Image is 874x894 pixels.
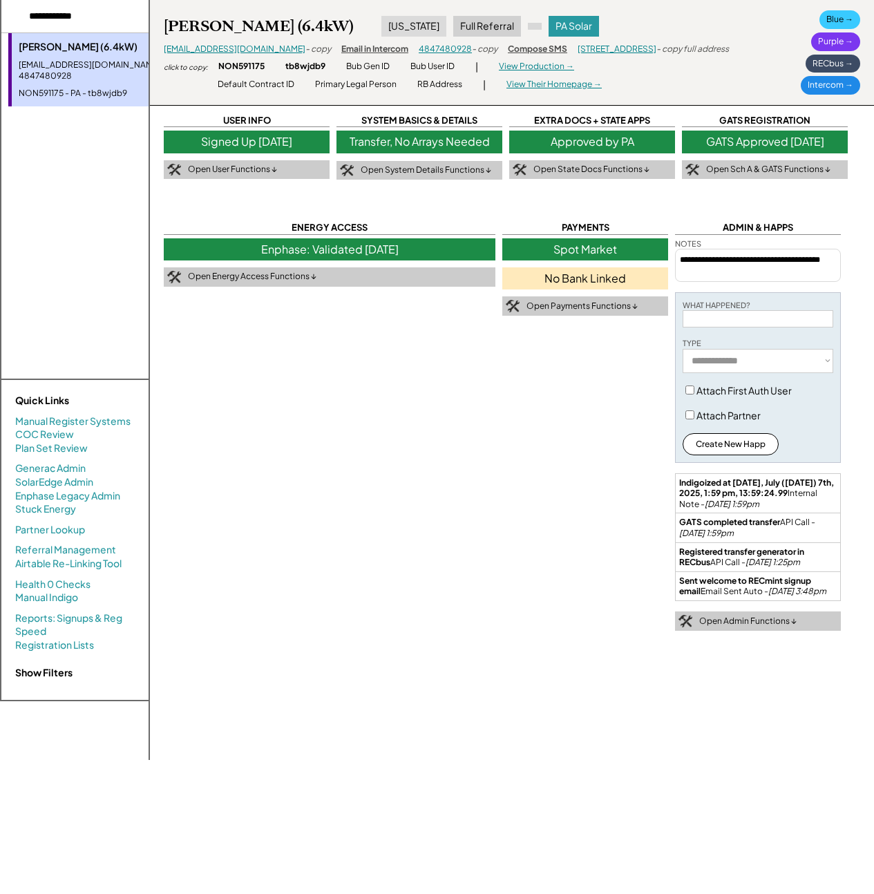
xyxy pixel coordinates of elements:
div: Open Energy Access Functions ↓ [188,271,316,283]
strong: Registered transfer generator in RECbus [679,546,806,568]
div: [US_STATE] [381,16,446,37]
div: [EMAIL_ADDRESS][DOMAIN_NAME] - 4847480928 [19,59,188,83]
img: tool-icon.png [167,164,181,176]
img: tool-icon.png [685,164,699,176]
div: View Production → [499,61,574,73]
em: [DATE] 3:48pm [768,586,826,596]
a: Enphase Legacy Admin [15,489,120,503]
div: - copy [305,44,331,55]
div: Open Admin Functions ↓ [699,616,797,627]
a: Manual Indigo [15,591,78,605]
div: TYPE [683,338,701,348]
a: Airtable Re-Linking Tool [15,557,122,571]
div: PAYMENTS [502,221,668,234]
strong: GATS completed transfer [679,517,780,527]
a: Plan Set Review [15,441,88,455]
img: tool-icon.png [167,271,181,283]
em: [DATE] 1:59pm [705,499,759,509]
a: Referral Management [15,543,116,557]
a: Generac Admin [15,462,86,475]
div: click to copy: [164,62,208,72]
a: Partner Lookup [15,523,85,537]
div: Email Sent Auto - [679,576,837,597]
div: WHAT HAPPENED? [683,300,750,310]
div: Open Payments Functions ↓ [526,301,638,312]
label: Attach First Auth User [696,384,792,397]
div: PA Solar [549,16,599,37]
div: API Call - [679,546,837,568]
a: 4847480928 [419,44,472,54]
div: Transfer, No Arrays Needed [336,131,502,153]
div: RECbus → [806,55,860,73]
a: Health 0 Checks [15,578,91,591]
em: [DATE] 1:25pm [745,557,800,567]
div: Default Contract ID [218,79,294,91]
div: Bub User ID [410,61,455,73]
div: - copy full address [656,44,729,55]
div: | [475,60,478,74]
div: Bub Gen ID [346,61,390,73]
strong: Sent welcome to RECmint signup email [679,576,813,597]
em: [DATE] 1:59pm [679,528,734,538]
strong: Show Filters [15,666,73,678]
div: SYSTEM BASICS & DETAILS [336,114,502,127]
div: Open State Docs Functions ↓ [533,164,649,175]
div: - copy [472,44,497,55]
div: RB Address [417,79,462,91]
a: Manual Register Systems [15,415,131,428]
div: tb8wjdb9 [285,61,325,73]
a: Stuck Energy [15,502,76,516]
a: SolarEdge Admin [15,475,93,489]
div: Primary Legal Person [315,79,397,91]
div: No Bank Linked [502,267,668,289]
div: Open User Functions ↓ [188,164,277,175]
div: Blue → [819,10,860,29]
a: [STREET_ADDRESS] [578,44,656,54]
div: Purple → [811,32,860,51]
img: tool-icon.png [678,615,692,627]
div: [PERSON_NAME] (6.4kW) [19,40,188,54]
div: Compose SMS [508,44,567,55]
div: | [483,78,486,92]
div: [PERSON_NAME] (6.4kW) [164,17,354,36]
div: NON591175 - PA - tb8wjdb9 [19,88,188,99]
a: Registration Lists [15,638,94,652]
a: [EMAIL_ADDRESS][DOMAIN_NAME] [164,44,305,54]
div: NON591175 [218,61,265,73]
label: Attach Partner [696,409,761,421]
a: COC Review [15,428,74,441]
img: tool-icon.png [513,164,526,176]
div: Approved by PA [509,131,675,153]
div: Signed Up [DATE] [164,131,330,153]
div: Full Referral [453,16,521,37]
button: Create New Happ [683,433,779,455]
div: Intercom → [801,76,860,95]
div: API Call - [679,517,837,538]
div: EXTRA DOCS + STATE APPS [509,114,675,127]
div: Enphase: Validated [DATE] [164,238,495,260]
div: Internal Note - [679,477,837,510]
strong: Indigoized at [DATE], July ([DATE]) 7th, 2025, 1:59 pm, 13:59:24.99 [679,477,835,499]
div: View Their Homepage → [506,79,602,91]
div: GATS Approved [DATE] [682,131,848,153]
div: NOTES [675,238,701,249]
div: Open Sch A & GATS Functions ↓ [706,164,830,175]
div: ADMIN & HAPPS [675,221,841,234]
img: tool-icon.png [506,300,520,312]
img: tool-icon.png [340,164,354,177]
div: Spot Market [502,238,668,260]
div: Email in Intercom [341,44,408,55]
div: USER INFO [164,114,330,127]
div: GATS REGISTRATION [682,114,848,127]
a: Reports: Signups & Reg Speed [15,611,135,638]
div: Open System Details Functions ↓ [361,164,491,176]
div: Quick Links [15,394,153,408]
div: ENERGY ACCESS [164,221,495,234]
